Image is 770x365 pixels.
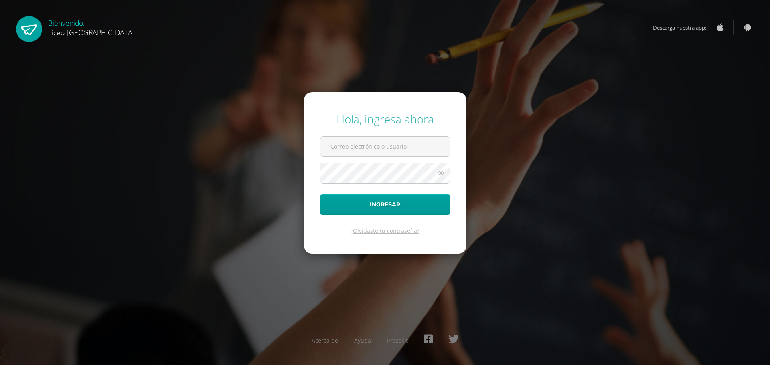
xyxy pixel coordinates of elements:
a: Ayuda [354,337,371,344]
a: Presskit [387,337,408,344]
a: ¿Olvidaste tu contraseña? [351,227,419,234]
input: Correo electrónico o usuario [320,137,450,156]
a: Acerca de [312,337,338,344]
div: Hola, ingresa ahora [320,111,450,127]
div: Bienvenido, [48,16,135,37]
span: Descarga nuestra app: [653,20,714,35]
span: Liceo [GEOGRAPHIC_DATA] [48,28,135,37]
button: Ingresar [320,194,450,215]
